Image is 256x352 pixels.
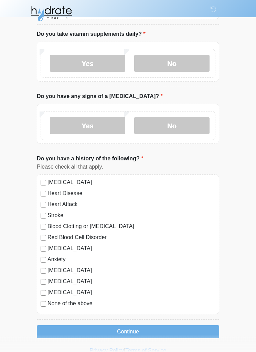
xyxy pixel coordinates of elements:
label: Yes [50,55,125,72]
label: None of the above [47,300,215,308]
button: Continue [37,326,219,339]
label: Heart Disease [47,190,215,198]
label: Do you have a history of the following? [37,155,143,163]
label: Red Blood Cell Disorder [47,234,215,242]
label: [MEDICAL_DATA] [47,278,215,286]
input: Heart Attack [41,202,46,208]
input: Heart Disease [41,191,46,197]
label: Heart Attack [47,201,215,209]
input: [MEDICAL_DATA] [41,246,46,252]
label: Do you have any signs of a [MEDICAL_DATA]? [37,93,163,101]
label: Do you take vitamin supplements daily? [37,30,146,39]
input: [MEDICAL_DATA] [41,279,46,285]
input: None of the above [41,301,46,307]
label: [MEDICAL_DATA] [47,245,215,253]
div: Please check all that apply. [37,163,219,171]
input: Blood Clotting or [MEDICAL_DATA] [41,224,46,230]
input: [MEDICAL_DATA] [41,290,46,296]
label: No [134,55,210,72]
label: Stroke [47,212,215,220]
input: Red Blood Cell Disorder [41,235,46,241]
label: [MEDICAL_DATA] [47,267,215,275]
label: Anxiety [47,256,215,264]
input: [MEDICAL_DATA] [41,180,46,186]
input: [MEDICAL_DATA] [41,268,46,274]
label: Yes [50,117,125,135]
img: Hydrate IV Bar - Glendale Logo [30,5,73,22]
input: Anxiety [41,257,46,263]
label: [MEDICAL_DATA] [47,179,215,187]
label: [MEDICAL_DATA] [47,289,215,297]
label: No [134,117,210,135]
input: Stroke [41,213,46,219]
label: Blood Clotting or [MEDICAL_DATA] [47,223,215,231]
